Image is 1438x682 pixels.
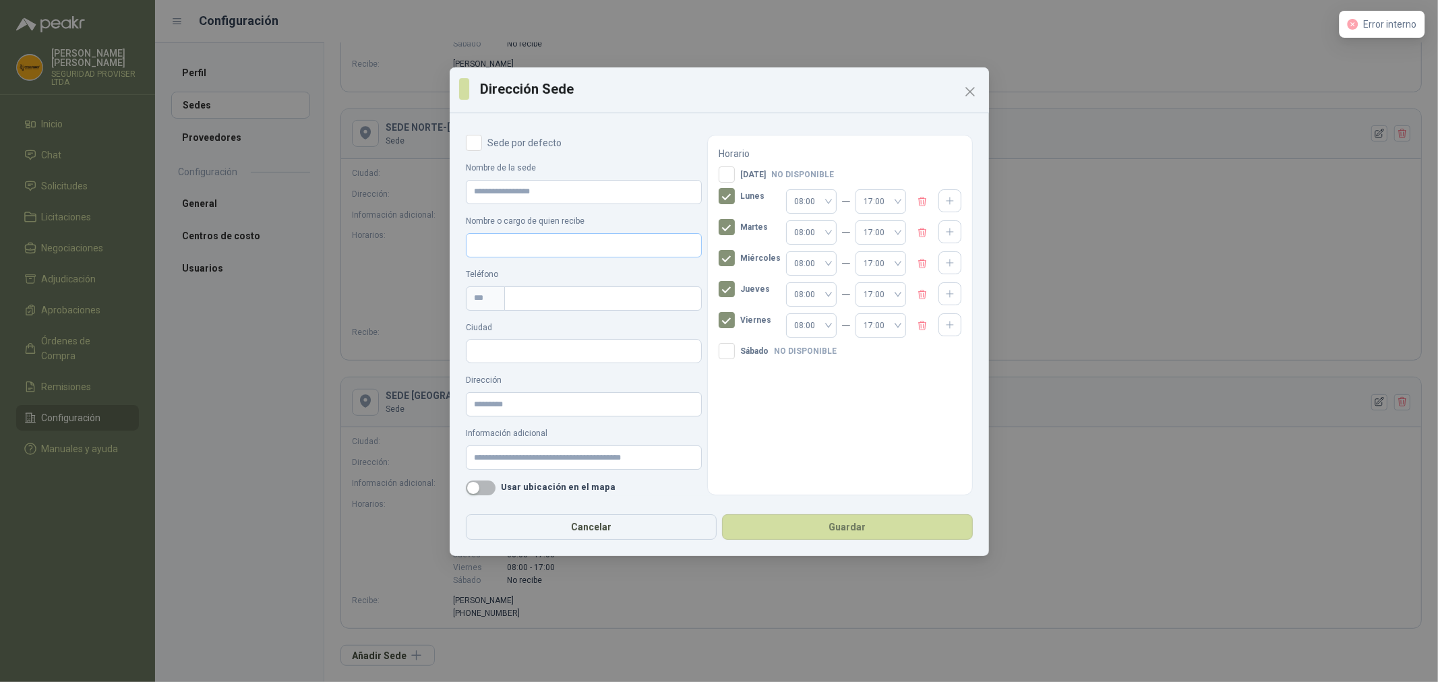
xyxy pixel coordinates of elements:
span: No disponible [771,170,834,179]
span: 08:00 [794,222,829,243]
span: Viernes [735,316,777,324]
span: 08:00 [794,284,829,305]
span: Martes [735,223,773,231]
span: Sábado [735,347,774,355]
span: 08:00 [794,253,829,274]
label: Nombre de la sede [466,162,702,175]
p: Horario [719,146,961,161]
span: 17:00 [864,315,898,336]
button: Cancelar [466,514,717,540]
span: 08:00 [794,191,829,212]
label: Nombre o cargo de quien recibe [466,215,702,228]
h3: Dirección Sede [480,79,980,99]
span: [DATE] [735,170,771,179]
span: 17:00 [864,222,898,243]
button: Guardar [722,514,973,540]
button: Close [959,81,981,102]
span: close-circle [1347,19,1358,30]
span: Lunes [735,192,770,200]
label: Dirección [466,374,702,387]
span: No disponible [774,347,837,355]
label: Información adicional [466,427,702,440]
span: 08:00 [794,315,829,336]
label: Ciudad [466,321,702,334]
span: Jueves [735,285,775,293]
span: 17:00 [864,284,898,305]
p: Usar ubicación en el mapa [501,480,616,495]
span: 17:00 [864,253,898,274]
span: Sede por defecto [482,138,567,148]
span: 17:00 [864,191,898,212]
span: Miércoles [735,254,786,262]
span: Error interno [1363,19,1416,30]
label: Teléfono [466,268,702,281]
